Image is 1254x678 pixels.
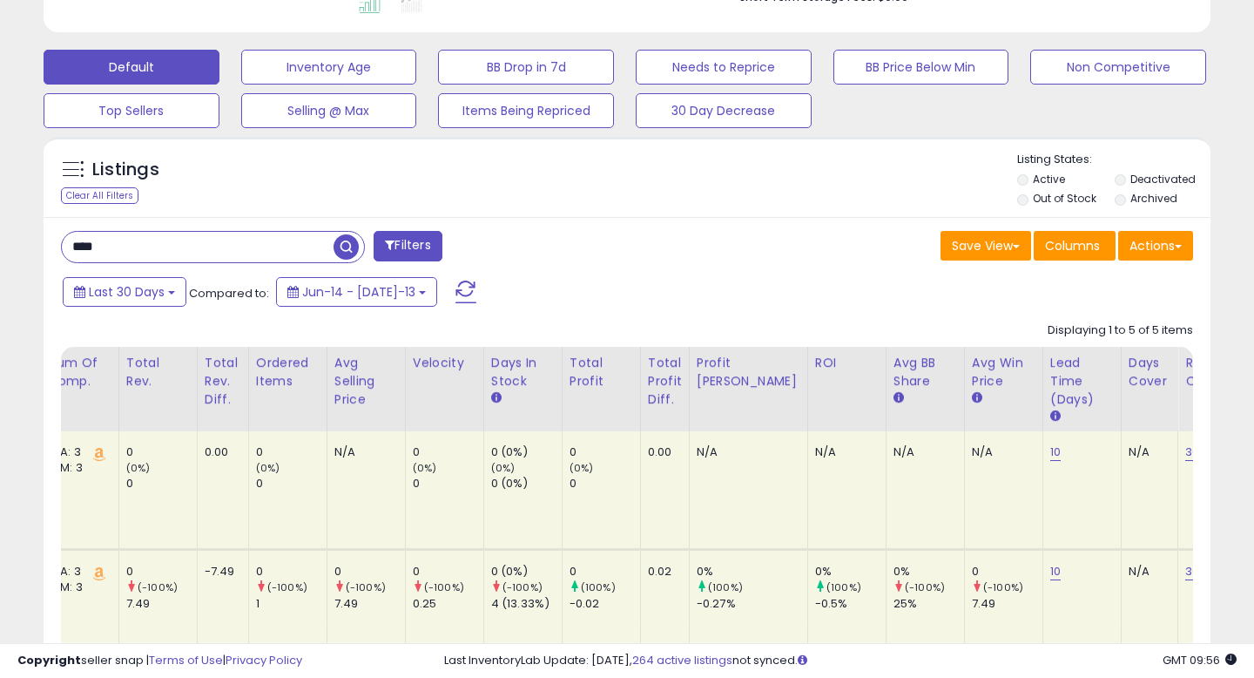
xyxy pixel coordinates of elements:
div: Lead Time (Days) [1050,354,1114,409]
div: 0 [972,564,1042,580]
a: 30 [1185,444,1199,461]
a: 10 [1050,444,1061,461]
label: Deactivated [1130,172,1196,186]
div: 0 (0%) [491,444,562,460]
small: Lead Time (Days). [1050,409,1061,424]
div: Avg Win Price [972,354,1035,390]
div: N/A [893,444,951,460]
button: Top Sellers [44,93,219,128]
div: 0 [256,564,327,580]
small: (100%) [708,580,743,594]
div: 0 [413,476,483,492]
small: Days In Stock. [491,390,502,406]
label: Out of Stock [1033,191,1096,206]
div: Total Profit Diff. [648,354,682,409]
div: -0.27% [697,596,807,612]
button: BB Price Below Min [833,50,1009,85]
div: 0 [413,444,483,460]
strong: Copyright [17,652,81,668]
div: N/A [1129,444,1164,460]
button: Non Competitive [1030,50,1206,85]
div: Num of Comp. [48,354,111,390]
small: (-100%) [138,580,178,594]
span: Columns [1045,237,1100,254]
small: Avg BB Share. [893,390,904,406]
small: (-100%) [905,580,945,594]
button: Last 30 Days [63,277,186,307]
div: Total Profit [570,354,633,390]
button: BB Drop in 7d [438,50,614,85]
small: (-100%) [424,580,464,594]
small: (0%) [256,461,280,475]
button: 30 Day Decrease [636,93,812,128]
div: 7.49 [334,596,405,612]
div: 0.00 [205,444,235,460]
div: 0 [126,564,197,580]
small: Avg Win Price. [972,390,982,406]
div: Avg BB Share [893,354,957,390]
div: N/A [815,444,873,460]
small: (0%) [413,461,437,475]
a: 30 [1185,563,1199,580]
small: (-100%) [502,580,543,594]
a: Terms of Use [149,652,223,668]
div: ROI [815,354,879,372]
div: Req Days Cover [1185,354,1249,390]
button: Items Being Repriced [438,93,614,128]
div: FBA: 3 [48,444,105,460]
button: Save View [940,231,1031,261]
small: (-100%) [267,580,307,594]
div: 7.49 [972,596,1042,612]
div: N/A [334,444,392,460]
div: 0 (0%) [491,476,562,492]
span: 2025-08-13 09:56 GMT [1163,652,1237,668]
div: Total Rev. [126,354,190,390]
a: Privacy Policy [226,652,302,668]
div: -0.02 [570,596,640,612]
small: (100%) [826,580,861,594]
small: (0%) [491,461,516,475]
div: Ordered Items [256,354,320,390]
small: (-100%) [346,580,386,594]
button: Needs to Reprice [636,50,812,85]
div: Velocity [413,354,476,372]
button: Filters [374,231,442,261]
div: seller snap | | [17,653,302,669]
div: Profit [PERSON_NAME] [697,354,800,390]
label: Active [1033,172,1065,186]
button: Jun-14 - [DATE]-13 [276,277,437,307]
div: Last InventoryLab Update: [DATE], not synced. [444,653,1237,669]
button: Selling @ Max [241,93,417,128]
div: -7.49 [205,564,235,580]
button: Inventory Age [241,50,417,85]
small: (100%) [581,580,616,594]
div: 0 [570,476,640,492]
div: 0 (0%) [491,564,562,580]
a: 10 [1050,563,1061,580]
small: (0%) [570,461,594,475]
div: 0 [256,476,327,492]
div: Days Cover [1129,354,1170,390]
div: Clear All Filters [61,187,138,204]
div: 0 [570,564,640,580]
div: -0.5% [815,596,886,612]
div: 0 [334,564,405,580]
div: N/A [697,444,794,460]
div: 0% [697,564,807,580]
div: FBA: 3 [48,564,105,580]
div: 0.02 [648,564,676,580]
div: 0 [413,564,483,580]
div: Total Rev. Diff. [205,354,241,409]
div: 7.49 [126,596,197,612]
div: 25% [893,596,964,612]
div: 0% [893,564,964,580]
div: 0% [815,564,886,580]
div: N/A [972,444,1029,460]
span: Compared to: [189,285,269,302]
small: (-100%) [983,580,1023,594]
span: Jun-14 - [DATE]-13 [302,283,415,301]
p: Listing States: [1017,152,1211,168]
button: Default [44,50,219,85]
span: Last 30 Days [89,283,165,301]
div: Displaying 1 to 5 of 5 items [1048,322,1193,339]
